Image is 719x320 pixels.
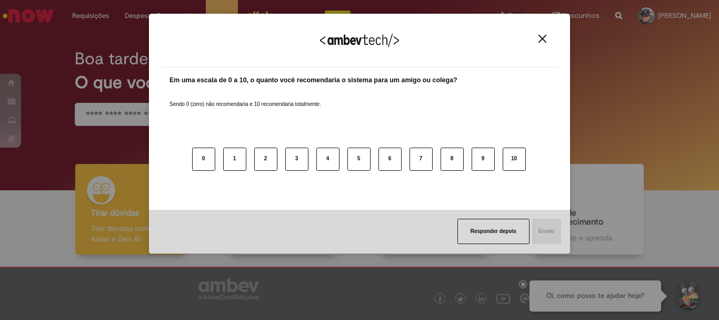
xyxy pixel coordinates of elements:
[254,148,277,171] button: 2
[169,88,321,108] label: Sendo 0 (zero) não recomendaria e 10 recomendaria totalmente.
[347,148,371,171] button: 5
[503,148,526,171] button: 10
[457,219,530,244] button: Responder depois
[285,148,308,171] button: 3
[223,148,246,171] button: 1
[538,35,546,43] img: Close
[472,148,495,171] button: 9
[441,148,464,171] button: 8
[410,148,433,171] button: 7
[192,148,215,171] button: 0
[535,34,550,43] button: Close
[320,34,399,47] img: Logo Ambevtech
[169,75,457,85] label: Em uma escala de 0 a 10, o quanto você recomendaria o sistema para um amigo ou colega?
[378,148,402,171] button: 6
[316,148,339,171] button: 4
